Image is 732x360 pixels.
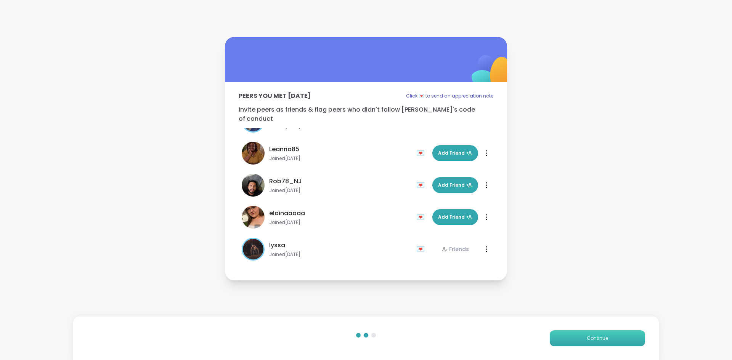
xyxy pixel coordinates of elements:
span: Continue [587,335,608,342]
div: 💌 [416,147,428,159]
span: Leanna85 [269,145,299,154]
div: 💌 [416,179,428,191]
button: Continue [550,330,645,346]
img: Leanna85 [242,142,265,165]
span: elainaaaaa [269,209,305,218]
span: Joined [DATE] [269,251,412,258]
span: Add Friend [438,214,472,221]
span: Rob78_NJ [269,177,302,186]
button: Add Friend [432,177,478,193]
button: Add Friend [432,209,478,225]
span: Add Friend [438,182,472,189]
div: 💌 [416,211,428,223]
p: Peers you met [DATE] [239,91,311,101]
p: Invite peers as friends & flag peers who didn't follow [PERSON_NAME]'s code of conduct [239,105,493,123]
div: Friends [441,245,469,253]
img: ShareWell Logomark [454,35,530,111]
img: Rob78_NJ [242,174,265,197]
span: Joined [DATE] [269,155,412,162]
img: lyssa [243,239,263,259]
p: Click 💌 to send an appreciation note [406,91,493,101]
span: Joined [DATE] [269,219,412,226]
span: lyssa [269,241,285,250]
span: Joined [DATE] [269,187,412,194]
span: Add Friend [438,150,472,157]
img: elainaaaaa [242,206,265,229]
div: 💌 [416,243,428,255]
button: Add Friend [432,145,478,161]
